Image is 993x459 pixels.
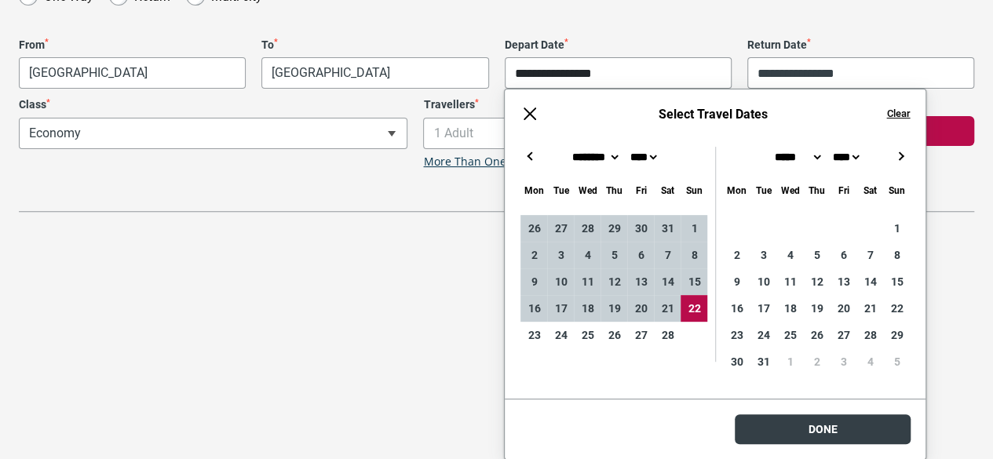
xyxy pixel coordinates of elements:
div: 1 [776,348,803,375]
div: 23 [520,322,547,348]
div: 4 [574,242,601,268]
div: 2 [520,242,547,268]
div: 28 [654,322,681,348]
div: Sunday [883,181,910,199]
div: 3 [830,348,856,375]
div: 17 [750,295,776,322]
div: 2 [803,348,830,375]
a: More Than One Traveller? [423,155,560,169]
span: Milan, Italy [262,58,487,88]
div: 16 [520,295,547,322]
div: 31 [654,215,681,242]
div: 4 [776,242,803,268]
div: Tuesday [547,181,574,199]
div: Wednesday [776,181,803,199]
div: 9 [520,268,547,295]
div: 31 [750,348,776,375]
div: 4 [856,348,883,375]
div: 24 [547,322,574,348]
div: Monday [723,181,750,199]
button: ← [520,147,539,166]
div: 8 [883,242,910,268]
div: 14 [856,268,883,295]
div: 12 [601,268,627,295]
div: 6 [627,242,654,268]
div: 3 [750,242,776,268]
div: 15 [681,268,707,295]
div: 18 [574,295,601,322]
div: 27 [830,322,856,348]
div: 14 [654,268,681,295]
div: 5 [803,242,830,268]
label: Travellers [423,98,812,111]
div: 17 [547,295,574,322]
div: 7 [856,242,883,268]
div: 26 [601,322,627,348]
div: 25 [574,322,601,348]
div: 18 [776,295,803,322]
div: 20 [830,295,856,322]
div: 25 [776,322,803,348]
div: 11 [776,268,803,295]
div: 28 [574,215,601,242]
div: Saturday [856,181,883,199]
div: 23 [723,322,750,348]
div: 6 [830,242,856,268]
button: Clear [886,107,910,121]
div: 3 [547,242,574,268]
div: 15 [883,268,910,295]
span: Melbourne, Australia [19,57,246,89]
div: 21 [654,295,681,322]
div: 30 [723,348,750,375]
div: 1 [883,215,910,242]
div: 30 [627,215,654,242]
div: 29 [883,322,910,348]
div: 26 [803,322,830,348]
div: 11 [574,268,601,295]
div: 13 [627,268,654,295]
div: 10 [547,268,574,295]
label: Return Date [747,38,974,52]
span: 1 Adult [423,118,812,149]
div: 19 [601,295,627,322]
div: 19 [803,295,830,322]
div: Thursday [601,181,627,199]
span: Economy [20,118,407,148]
div: 26 [520,215,547,242]
div: 13 [830,268,856,295]
div: 29 [601,215,627,242]
div: 1 [681,215,707,242]
div: 22 [883,295,910,322]
div: 16 [723,295,750,322]
button: → [891,147,910,166]
span: Milan, Italy [261,57,488,89]
div: 20 [627,295,654,322]
div: 12 [803,268,830,295]
div: 9 [723,268,750,295]
span: 1 Adult [424,118,811,148]
div: 28 [856,322,883,348]
label: To [261,38,488,52]
div: Wednesday [574,181,601,199]
div: 2 [723,242,750,268]
div: 8 [681,242,707,268]
div: Saturday [654,181,681,199]
div: Friday [830,181,856,199]
div: 24 [750,322,776,348]
div: Friday [627,181,654,199]
div: 22 [681,295,707,322]
div: 10 [750,268,776,295]
div: 5 [883,348,910,375]
span: Economy [19,118,407,149]
div: Thursday [803,181,830,199]
label: From [19,38,246,52]
h6: Select Travel Dates [555,107,871,122]
div: 7 [654,242,681,268]
div: 27 [627,322,654,348]
label: Depart Date [505,38,732,52]
div: Monday [520,181,547,199]
label: Class [19,98,407,111]
button: Done [735,414,911,444]
div: 5 [601,242,627,268]
div: 27 [547,215,574,242]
